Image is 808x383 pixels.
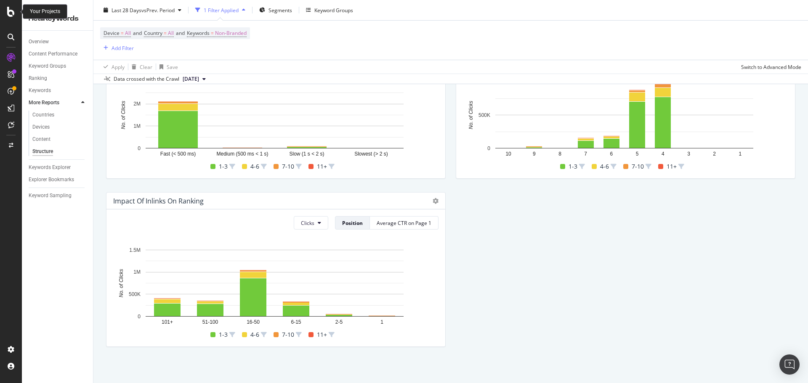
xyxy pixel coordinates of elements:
span: and [133,29,142,37]
span: 2025 Sep. 19th [183,75,199,83]
span: 4-6 [250,161,259,172]
text: 101+ [162,320,173,325]
div: Countries [32,111,54,119]
button: Switch to Advanced Mode [738,60,801,74]
div: Keyword Groups [314,6,353,13]
div: Open Intercom Messenger [779,354,800,375]
span: 11+ [317,161,327,172]
text: Fast (< 500 ms) [160,151,196,157]
button: Add Filter [100,43,134,53]
a: Keywords [29,86,87,95]
a: Keyword Sampling [29,191,87,200]
div: Structure [32,147,53,156]
text: 1 [380,320,383,325]
span: 7-10 [282,330,294,340]
text: 4 [662,151,664,157]
div: Keywords Explorer [29,163,71,172]
button: Clicks [294,216,328,230]
span: 4-6 [250,330,259,340]
span: = [121,29,124,37]
span: Keywords [187,29,210,37]
button: Position [335,216,370,230]
text: 7 [584,151,587,157]
text: 51-100 [202,320,218,325]
span: 11+ [317,330,327,340]
text: 1M [133,123,141,129]
a: Keywords Explorer [29,163,87,172]
a: Ranking [29,74,87,83]
button: Apply [100,60,125,74]
div: Average CTR on Page 1 [377,219,431,227]
text: 3M [133,79,141,85]
span: 11+ [667,161,677,172]
text: Slow (1 s < 2 s) [289,151,324,157]
button: Save [156,60,178,74]
span: Last 28 Days [112,6,141,13]
span: 7-10 [632,161,644,172]
text: 1 [739,151,742,157]
div: Data crossed with the Crawl [114,75,179,83]
a: Countries [32,111,87,119]
div: Keyword Groups [29,62,66,71]
text: 500K [129,291,141,297]
span: Device [104,29,120,37]
span: = [164,29,167,37]
div: Ranking [29,74,47,83]
span: Country [144,29,162,37]
a: Overview [29,37,87,46]
div: Keyword Sampling [29,191,72,200]
text: 6 [610,151,613,157]
text: Slowest (> 2 s) [354,151,388,157]
div: Apply [112,63,125,70]
div: Devices [32,123,50,132]
text: 500K [478,112,490,118]
text: 6-15 [291,320,301,325]
span: vs Prev. Period [141,6,175,13]
div: Clear [140,63,152,70]
text: 8 [558,151,561,157]
text: 1M [483,79,490,85]
a: Keyword Groups [29,62,87,71]
button: Last 28 DaysvsPrev. Period [100,3,185,17]
text: No. of Clicks [468,101,474,129]
span: Non-Branded [215,27,247,39]
span: Segments [268,6,292,13]
text: 16-50 [247,320,260,325]
span: 1-3 [219,330,228,340]
span: 1-3 [219,161,228,172]
div: Content Performance [29,50,77,58]
text: 0 [138,314,141,320]
text: 3 [687,151,690,157]
div: Content [32,135,50,144]
text: Medium (500 ms < 1 s) [216,151,268,157]
span: 4-6 [600,161,609,172]
text: 1M [133,269,141,275]
div: Your Projects [30,8,60,15]
svg: A chart. [113,246,436,329]
a: Structure [32,147,87,156]
button: Keyword Groups [303,3,356,17]
button: Segments [256,3,295,17]
div: Save [167,63,178,70]
button: Clear [128,60,152,74]
div: Position [342,219,363,227]
span: 1-3 [569,161,577,172]
div: Switch to Advanced Mode [741,63,801,70]
a: Devices [32,123,87,132]
button: [DATE] [179,74,209,84]
svg: A chart. [113,77,436,161]
text: 9 [533,151,536,157]
button: Average CTR on Page 1 [370,216,439,230]
text: 2-5 [335,320,343,325]
span: All [168,27,174,39]
div: Impact of Inlinks on Ranking [113,197,204,205]
text: No. of Clicks [118,269,124,297]
div: More Reports [29,98,59,107]
a: Content Performance [29,50,87,58]
div: Explorer Bookmarks [29,175,74,184]
div: Add Filter [112,44,134,51]
svg: A chart. [463,77,785,161]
